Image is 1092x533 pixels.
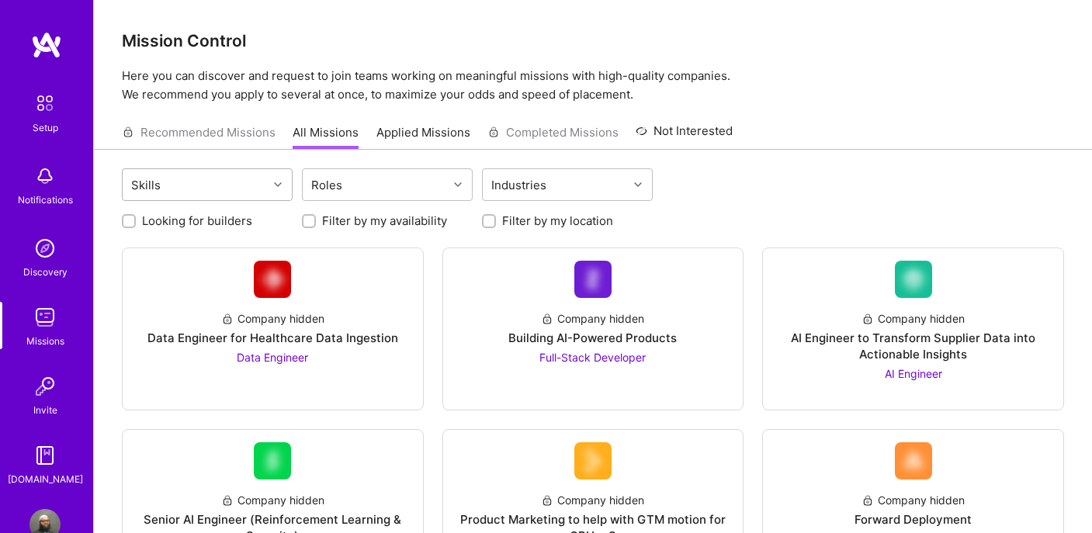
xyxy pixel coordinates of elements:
[274,181,282,189] i: icon Chevron
[31,31,62,59] img: logo
[29,371,61,402] img: Invite
[29,440,61,471] img: guide book
[456,261,731,397] a: Company LogoCompany hiddenBuilding AI-Powered ProductsFull-Stack Developer
[307,174,346,196] div: Roles
[885,367,942,380] span: AI Engineer
[18,192,73,208] div: Notifications
[541,310,644,327] div: Company hidden
[487,174,550,196] div: Industries
[29,233,61,264] img: discovery
[574,442,612,479] img: Company Logo
[454,181,462,189] i: icon Chevron
[636,122,733,150] a: Not Interested
[122,31,1064,50] h3: Mission Control
[29,87,61,119] img: setup
[775,261,1051,397] a: Company LogoCompany hiddenAI Engineer to Transform Supplier Data into Actionable InsightsAI Engineer
[541,492,644,508] div: Company hidden
[895,261,932,298] img: Company Logo
[775,330,1051,362] div: AI Engineer to Transform Supplier Data into Actionable Insights
[29,161,61,192] img: bell
[293,124,359,150] a: All Missions
[122,67,1064,104] p: Here you can discover and request to join teams working on meaningful missions with high-quality ...
[574,261,612,298] img: Company Logo
[254,442,291,479] img: Company Logo
[147,330,398,346] div: Data Engineer for Healthcare Data Ingestion
[376,124,470,150] a: Applied Missions
[861,492,965,508] div: Company hidden
[135,261,411,397] a: Company LogoCompany hiddenData Engineer for Healthcare Data IngestionData Engineer
[29,302,61,333] img: teamwork
[254,261,291,298] img: Company Logo
[33,119,58,136] div: Setup
[33,402,57,418] div: Invite
[26,333,64,349] div: Missions
[237,351,308,364] span: Data Engineer
[23,264,68,280] div: Discovery
[8,471,83,487] div: [DOMAIN_NAME]
[861,310,965,327] div: Company hidden
[142,213,252,229] label: Looking for builders
[508,330,677,346] div: Building AI-Powered Products
[221,310,324,327] div: Company hidden
[539,351,646,364] span: Full-Stack Developer
[322,213,447,229] label: Filter by my availability
[221,492,324,508] div: Company hidden
[895,442,932,479] img: Company Logo
[855,511,972,528] div: Forward Deployment
[127,174,165,196] div: Skills
[634,181,642,189] i: icon Chevron
[502,213,613,229] label: Filter by my location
